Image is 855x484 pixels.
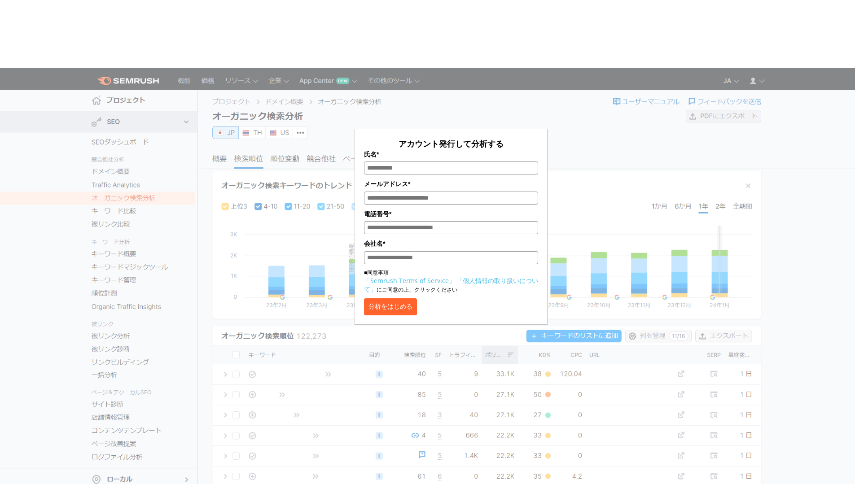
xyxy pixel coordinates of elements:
[364,298,417,315] button: 分析をはじめる
[364,209,538,219] label: 電話番号*
[364,276,455,285] a: 「Semrush Terms of Service」
[364,179,538,189] label: メールアドレス*
[399,138,504,149] span: アカウント発行して分析する
[364,276,538,293] a: 「個人情報の取り扱いについて」
[364,269,538,294] p: ■同意事項 にご同意の上、クリックください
